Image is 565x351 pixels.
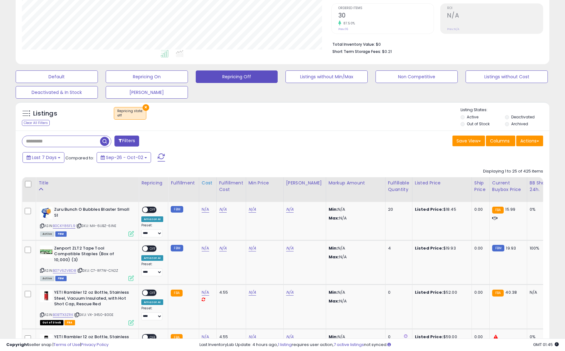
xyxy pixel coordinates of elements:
[415,290,467,295] div: $52.00
[332,42,375,47] b: Total Inventory Value:
[329,245,381,251] p: N/A
[249,245,256,251] a: N/A
[474,245,485,251] div: 0.00
[40,290,53,302] img: 31o6pJLvdIL._SL40_.jpg
[141,180,165,186] div: Repricing
[329,298,340,304] strong: Max:
[249,206,256,213] a: N/A
[40,207,53,219] img: 41wQVKSJqHL._SL40_.jpg
[141,306,163,320] div: Preset:
[40,276,54,281] span: All listings currently available for purchase on Amazon
[202,289,209,296] a: N/A
[474,180,487,193] div: Ship Price
[506,245,516,251] span: 19.93
[286,289,294,296] a: N/A
[415,207,467,212] div: $18.45
[219,245,227,251] a: N/A
[64,320,75,325] span: FBA
[447,7,543,10] span: ROI
[338,27,348,31] small: Prev: 16
[415,245,443,251] b: Listed Price:
[55,231,67,237] span: FBM
[199,342,559,348] div: Last InventoryLab Update: 4 hours ago, requires user action, not synced.
[332,49,381,54] b: Short Term Storage Fees:
[106,86,188,99] button: [PERSON_NAME]
[249,180,281,186] div: Min Price
[505,289,517,295] span: 40.38
[388,290,407,295] div: 0
[334,342,364,348] a: 7 active listings
[106,70,188,83] button: Repricing On
[53,342,80,348] a: Terms of Use
[81,342,108,348] a: Privacy Policy
[286,180,323,186] div: [PERSON_NAME]
[511,114,535,120] label: Deactivated
[285,70,368,83] button: Listings without Min/Max
[329,254,381,260] p: N/A
[516,136,543,146] button: Actions
[77,268,118,273] span: | SKU: C7-RF7W-CN2Z
[329,206,338,212] strong: Min:
[483,168,543,174] div: Displaying 1 to 25 of 425 items
[329,207,381,212] p: N/A
[466,70,548,83] button: Listings without Cost
[33,109,57,118] h5: Listings
[447,12,543,20] h2: N/A
[6,342,29,348] strong: Copyright
[22,120,50,126] div: Clear All Filters
[55,276,67,281] span: FBM
[530,207,550,212] div: 0%
[40,290,134,324] div: ASIN:
[106,154,143,161] span: Sep-26 - Oct-02
[141,299,163,305] div: Amazon AI
[530,245,550,251] div: 100%
[141,216,163,222] div: Amazon AI
[486,136,515,146] button: Columns
[467,114,478,120] label: Active
[171,180,196,186] div: Fulfillment
[16,70,98,83] button: Default
[32,154,57,161] span: Last 7 Days
[530,290,550,295] div: N/A
[202,206,209,213] a: N/A
[452,136,485,146] button: Save View
[382,49,392,54] span: $0.21
[338,7,434,10] span: Ordered Items
[6,342,108,348] div: seller snap | |
[286,245,294,251] a: N/A
[114,136,139,147] button: Filters
[117,109,143,118] span: Repricing state :
[329,289,338,295] strong: Min:
[329,215,381,221] p: N/A
[533,342,559,348] span: 2025-10-10 01:45 GMT
[329,215,340,221] strong: Max:
[202,245,209,251] a: N/A
[38,180,136,186] div: Title
[278,342,292,348] a: 1 listing
[329,254,340,260] strong: Max:
[54,207,130,220] b: Zuru Bunch O Bubbles Blaster Small S1
[492,290,504,297] small: FBA
[40,320,63,325] span: All listings that are currently out of stock and unavailable for purchase on Amazon
[171,290,182,297] small: FBA
[329,298,381,304] p: N/A
[329,245,338,251] strong: Min:
[40,245,134,280] div: ASIN:
[415,245,467,251] div: $19.93
[141,262,163,276] div: Preset:
[148,246,158,251] span: OFF
[76,223,116,228] span: | SKU: MA-6UBZ-6INE
[511,121,528,126] label: Archived
[329,180,383,186] div: Markup Amount
[143,104,149,111] button: ×
[474,207,485,212] div: 0.00
[341,21,355,26] small: 87.50%
[467,121,490,126] label: Out of Stock
[474,290,485,295] div: 0.00
[329,290,381,295] p: N/A
[40,231,54,237] span: All listings currently available for purchase on Amazon
[530,180,552,193] div: BB Share 24h.
[40,207,134,236] div: ASIN:
[196,70,278,83] button: Repricing Off
[23,152,64,163] button: Last 7 Days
